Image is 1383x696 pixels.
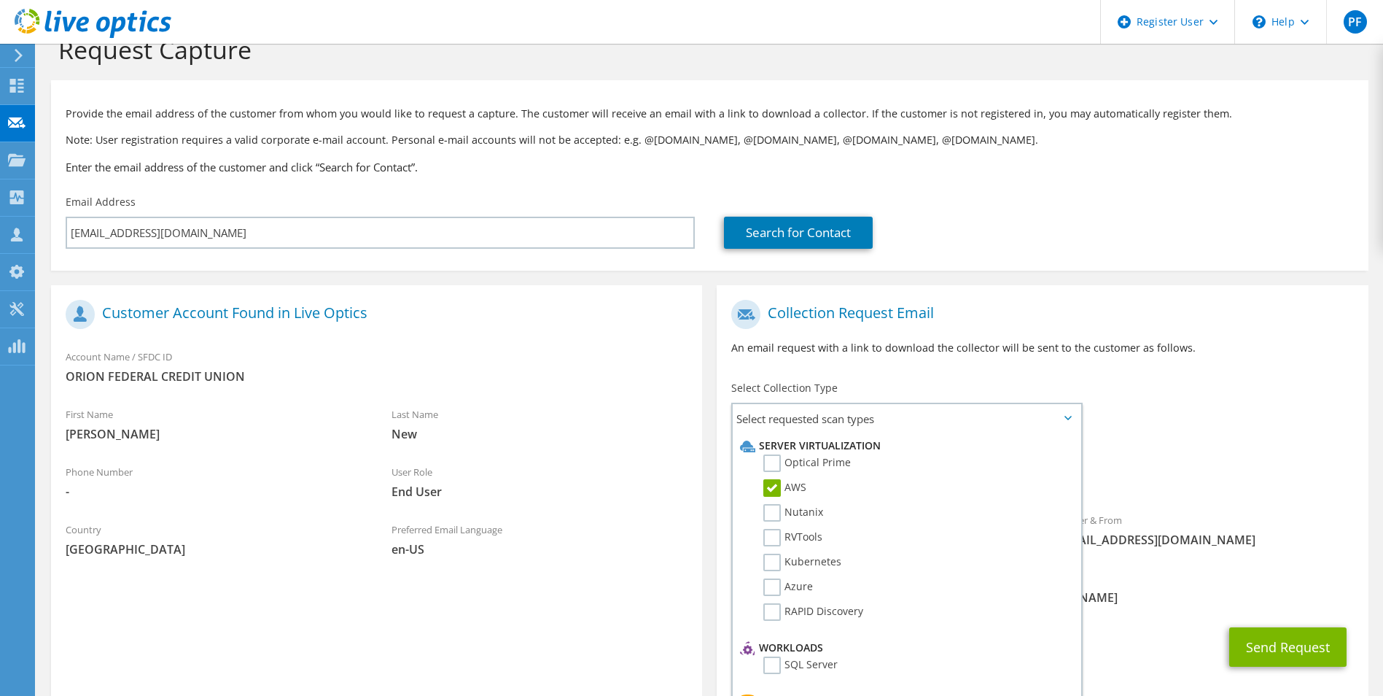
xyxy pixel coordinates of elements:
div: Sender & From [1043,505,1368,555]
span: ORION FEDERAL CREDIT UNION [66,368,687,384]
span: [EMAIL_ADDRESS][DOMAIN_NAME] [1057,532,1354,548]
p: Provide the email address of the customer from whom you would like to request a capture. The cust... [66,106,1354,122]
a: Search for Contact [724,217,873,249]
span: End User [391,484,688,500]
label: Kubernetes [763,554,841,571]
label: Email Address [66,195,136,209]
div: Country [51,514,377,565]
div: Phone Number [51,457,377,507]
div: Last Name [377,399,703,449]
div: CC & Reply To [717,562,1368,613]
div: Preferred Email Language [377,514,703,565]
label: RVTools [763,529,822,546]
div: First Name [51,399,377,449]
li: Server Virtualization [736,437,1072,455]
label: Optical Prime [763,455,851,472]
p: An email request with a link to download the collector will be sent to the customer as follows. [731,340,1353,356]
h1: Request Capture [58,34,1354,65]
svg: \n [1253,15,1266,28]
span: New [391,426,688,442]
span: [PERSON_NAME] [66,426,362,442]
label: AWS [763,479,806,497]
div: Requested Collections [717,439,1368,498]
span: Select requested scan types [733,404,1080,433]
p: Note: User registration requires a valid corporate e-mail account. Personal e-mail accounts will ... [66,132,1354,148]
button: Send Request [1229,627,1347,667]
span: [GEOGRAPHIC_DATA] [66,541,362,557]
h3: Enter the email address of the customer and click “Search for Contact”. [66,159,1354,175]
h1: Collection Request Email [731,300,1346,329]
label: Nutanix [763,504,823,522]
span: en-US [391,541,688,557]
label: RAPID Discovery [763,603,863,621]
div: To [717,505,1043,555]
label: Azure [763,579,813,596]
h1: Customer Account Found in Live Optics [66,300,680,329]
li: Workloads [736,639,1072,657]
div: Account Name / SFDC ID [51,341,702,392]
span: PF [1344,10,1367,34]
div: User Role [377,457,703,507]
label: Select Collection Type [731,381,838,395]
label: SQL Server [763,657,838,674]
span: - [66,484,362,500]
